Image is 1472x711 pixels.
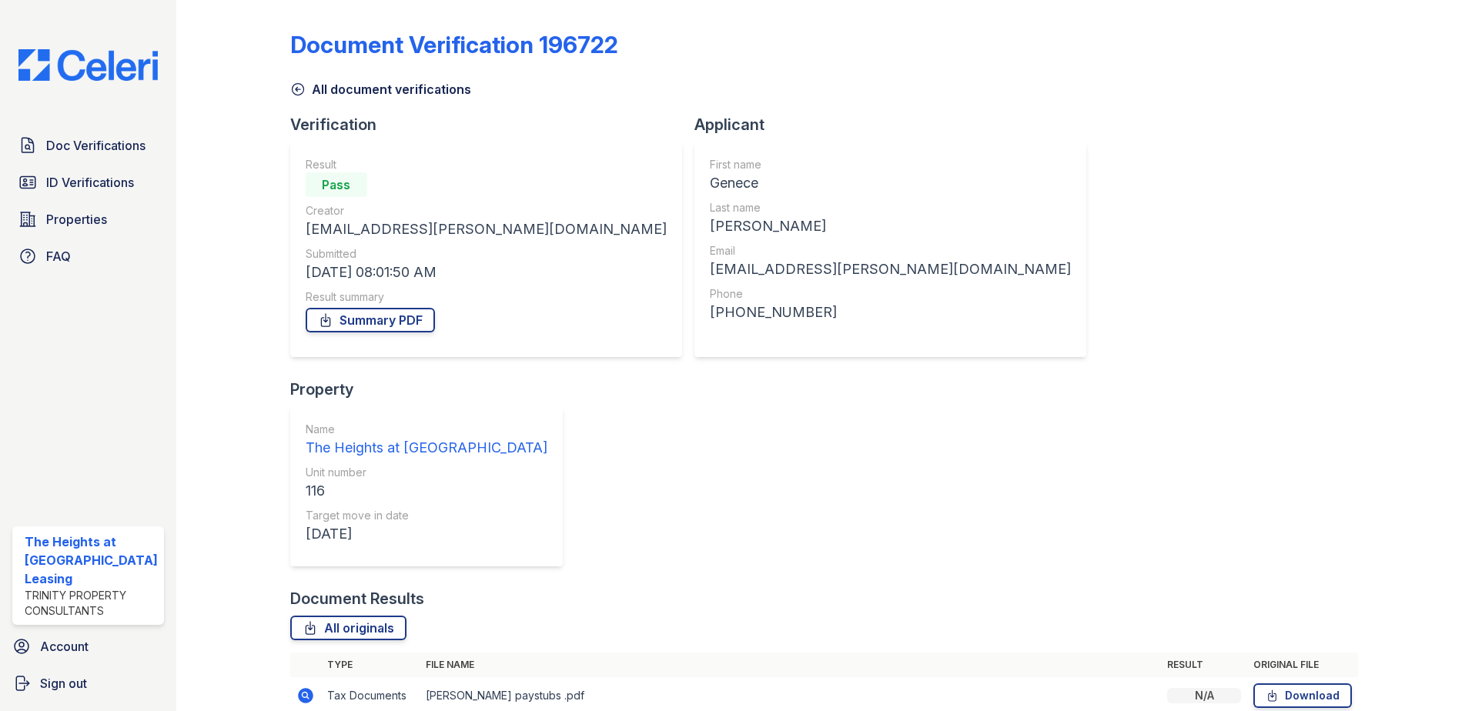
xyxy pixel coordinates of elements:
[710,215,1071,237] div: [PERSON_NAME]
[306,465,547,480] div: Unit number
[46,210,107,229] span: Properties
[306,480,547,502] div: 116
[25,532,158,588] div: The Heights at [GEOGRAPHIC_DATA] Leasing
[306,289,667,305] div: Result summary
[306,172,367,197] div: Pass
[6,49,170,81] img: CE_Logo_Blue-a8612792a0a2168367f1c8372b55b34899dd931a85d93a1a3d3e32e68fde9ad4.png
[290,588,424,609] div: Document Results
[306,508,547,523] div: Target move in date
[710,286,1071,302] div: Phone
[6,631,170,662] a: Account
[306,422,547,459] a: Name The Heights at [GEOGRAPHIC_DATA]
[25,588,158,619] div: Trinity Property Consultants
[46,136,146,155] span: Doc Verifications
[1161,653,1247,677] th: Result
[290,616,406,640] a: All originals
[306,246,667,262] div: Submitted
[290,379,575,400] div: Property
[290,114,694,135] div: Verification
[306,157,667,172] div: Result
[306,262,667,283] div: [DATE] 08:01:50 AM
[1167,688,1241,703] div: N/A
[40,674,87,693] span: Sign out
[40,637,89,656] span: Account
[710,243,1071,259] div: Email
[306,203,667,219] div: Creator
[12,130,164,161] a: Doc Verifications
[12,167,164,198] a: ID Verifications
[306,437,547,459] div: The Heights at [GEOGRAPHIC_DATA]
[694,114,1099,135] div: Applicant
[1247,653,1358,677] th: Original file
[290,31,618,58] div: Document Verification 196722
[12,204,164,235] a: Properties
[710,200,1071,215] div: Last name
[710,302,1071,323] div: [PHONE_NUMBER]
[710,172,1071,194] div: Genece
[1253,683,1352,708] a: Download
[46,173,134,192] span: ID Verifications
[306,523,547,545] div: [DATE]
[46,247,71,265] span: FAQ
[12,241,164,272] a: FAQ
[306,308,435,332] a: Summary PDF
[710,157,1071,172] div: First name
[321,653,420,677] th: Type
[290,80,471,98] a: All document verifications
[6,668,170,699] a: Sign out
[306,219,667,240] div: [EMAIL_ADDRESS][PERSON_NAME][DOMAIN_NAME]
[420,653,1162,677] th: File name
[306,422,547,437] div: Name
[710,259,1071,280] div: [EMAIL_ADDRESS][PERSON_NAME][DOMAIN_NAME]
